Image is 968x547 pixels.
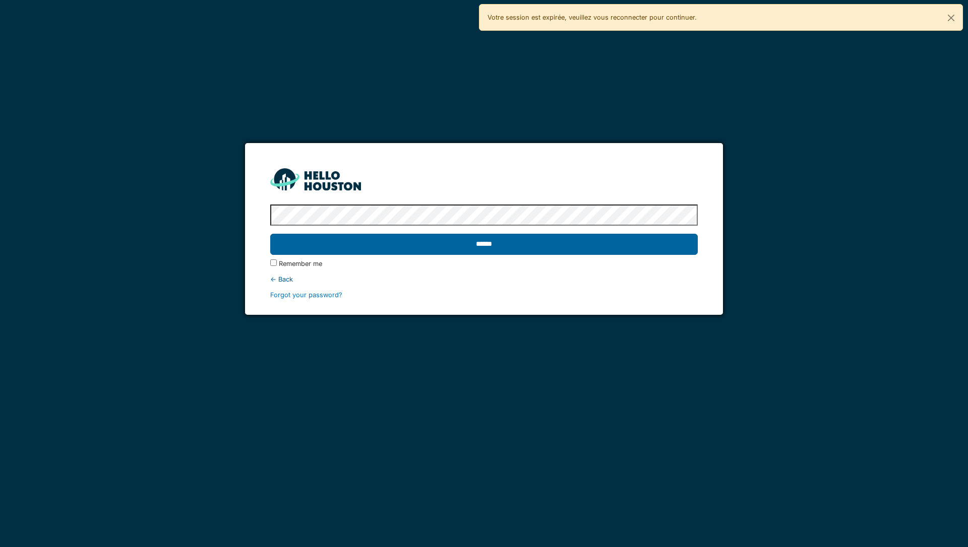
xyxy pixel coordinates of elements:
[479,4,963,31] div: Votre session est expirée, veuillez vous reconnecter pour continuer.
[940,5,962,31] button: Close
[279,259,322,268] label: Remember me
[270,291,342,299] a: Forgot your password?
[270,275,697,284] div: ← Back
[270,168,361,190] img: HH_line-BYnF2_Hg.png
